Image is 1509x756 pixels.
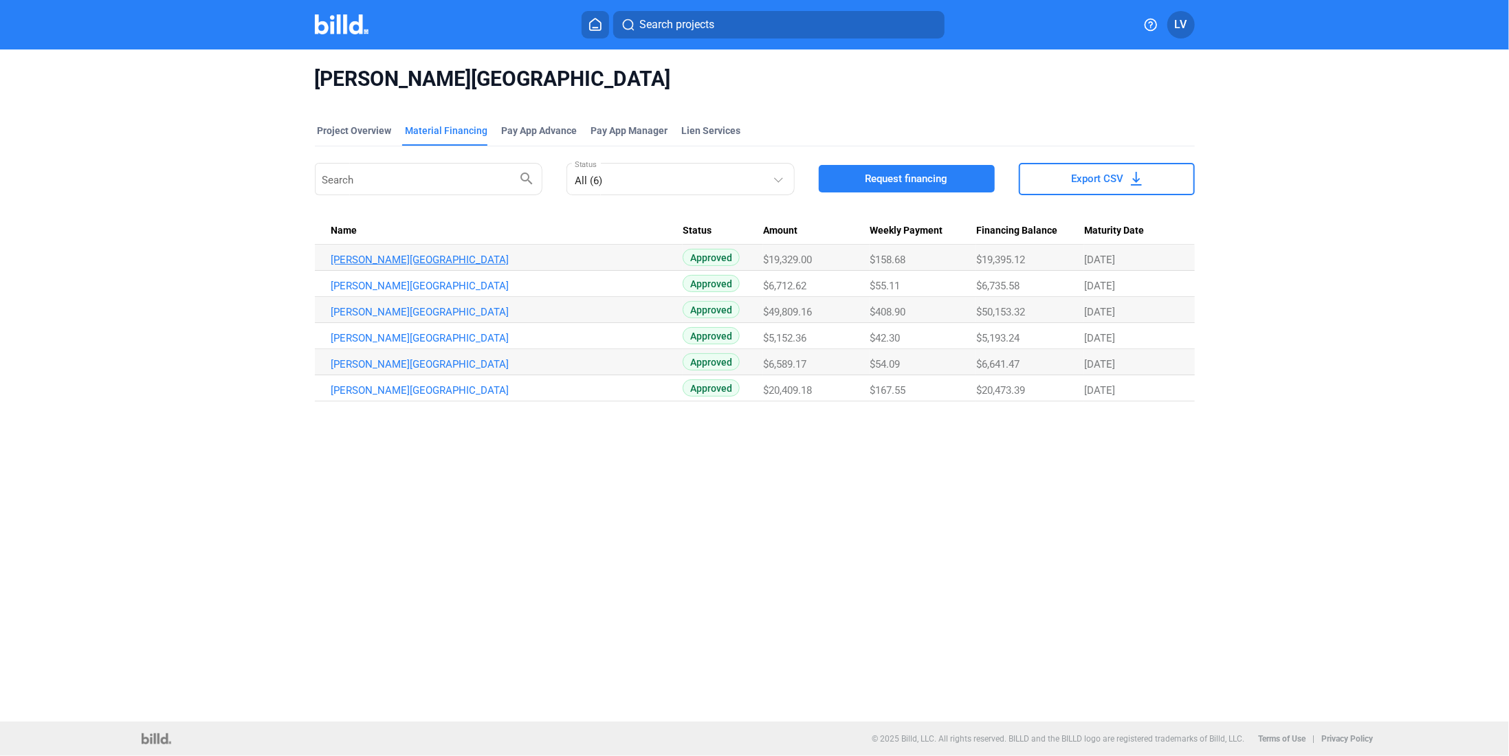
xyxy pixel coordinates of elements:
[870,332,900,344] span: $42.30
[976,384,1025,397] span: $20,473.39
[683,379,740,397] span: Approved
[763,358,806,370] span: $6,589.17
[142,733,171,744] img: logo
[683,301,740,318] span: Approved
[1019,163,1195,195] button: Export CSV
[1312,734,1314,744] p: |
[866,172,948,186] span: Request financing
[976,225,1057,237] span: Financing Balance
[870,254,905,266] span: $158.68
[1175,16,1187,33] span: LV
[639,16,714,33] span: Search projects
[870,306,905,318] span: $408.90
[1084,225,1144,237] span: Maturity Date
[331,225,357,237] span: Name
[682,124,741,137] div: Lien Services
[763,225,870,237] div: Amount
[763,225,797,237] span: Amount
[331,384,683,397] a: [PERSON_NAME][GEOGRAPHIC_DATA]
[502,124,577,137] div: Pay App Advance
[1258,734,1306,744] b: Terms of Use
[1084,306,1115,318] span: [DATE]
[976,254,1025,266] span: $19,395.12
[315,66,1195,92] span: [PERSON_NAME][GEOGRAPHIC_DATA]
[870,225,943,237] span: Weekly Payment
[331,306,683,318] a: [PERSON_NAME][GEOGRAPHIC_DATA]
[763,384,812,397] span: $20,409.18
[683,327,740,344] span: Approved
[1084,358,1115,370] span: [DATE]
[763,280,806,292] span: $6,712.62
[331,225,683,237] div: Name
[976,332,1020,344] span: $5,193.24
[331,332,683,344] a: [PERSON_NAME][GEOGRAPHIC_DATA]
[1084,254,1115,266] span: [DATE]
[315,14,369,34] img: Billd Company Logo
[870,225,976,237] div: Weekly Payment
[976,225,1084,237] div: Financing Balance
[1167,11,1195,38] button: LV
[613,11,945,38] button: Search projects
[870,358,900,370] span: $54.09
[406,124,488,137] div: Material Financing
[870,280,900,292] span: $55.11
[683,225,712,237] span: Status
[872,734,1244,744] p: © 2025 Billd, LLC. All rights reserved. BILLD and the BILLD logo are registered trademarks of Bil...
[1084,384,1115,397] span: [DATE]
[763,306,812,318] span: $49,809.16
[1084,225,1178,237] div: Maturity Date
[683,353,740,370] span: Approved
[976,358,1020,370] span: $6,641.47
[1321,734,1373,744] b: Privacy Policy
[331,254,683,266] a: [PERSON_NAME][GEOGRAPHIC_DATA]
[519,170,536,186] mat-icon: search
[591,124,668,137] span: Pay App Manager
[870,384,905,397] span: $167.55
[1084,332,1115,344] span: [DATE]
[1084,280,1115,292] span: [DATE]
[683,249,740,266] span: Approved
[318,124,392,137] div: Project Overview
[763,254,812,266] span: $19,329.00
[976,306,1025,318] span: $50,153.32
[683,225,764,237] div: Status
[331,280,683,292] a: [PERSON_NAME][GEOGRAPHIC_DATA]
[819,165,995,192] button: Request financing
[331,358,683,370] a: [PERSON_NAME][GEOGRAPHIC_DATA]
[683,275,740,292] span: Approved
[763,332,806,344] span: $5,152.36
[575,175,602,187] mat-select-trigger: All (6)
[1072,172,1124,186] span: Export CSV
[976,280,1020,292] span: $6,735.58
